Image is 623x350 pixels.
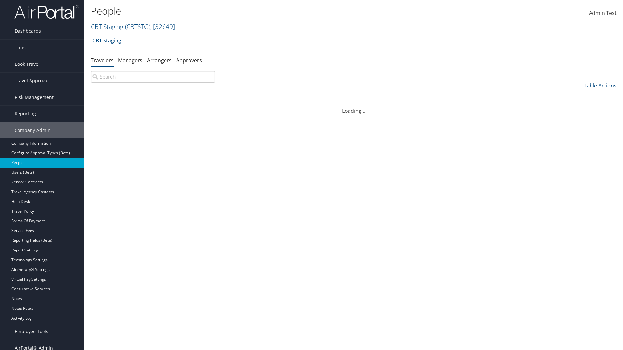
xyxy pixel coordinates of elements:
span: Company Admin [15,122,51,138]
a: Travelers [91,57,114,64]
span: Risk Management [15,89,54,105]
span: Travel Approval [15,73,49,89]
span: Admin Test [589,9,617,17]
span: Reporting [15,106,36,122]
span: Dashboards [15,23,41,39]
span: Book Travel [15,56,40,72]
a: Managers [118,57,142,64]
img: airportal-logo.png [14,4,79,19]
div: Loading... [91,99,617,115]
span: , [ 32649 ] [150,22,175,31]
span: Trips [15,40,26,56]
a: Admin Test [589,3,617,23]
input: Search [91,71,215,83]
a: CBT Staging [92,34,121,47]
h1: People [91,4,441,18]
span: ( CBTSTG ) [125,22,150,31]
a: Arrangers [147,57,172,64]
a: CBT Staging [91,22,175,31]
a: Approvers [176,57,202,64]
a: Table Actions [584,82,617,89]
span: Employee Tools [15,323,48,340]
